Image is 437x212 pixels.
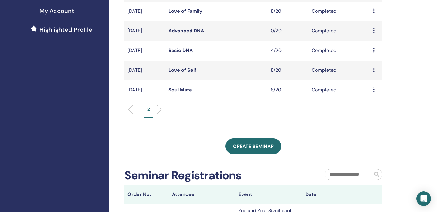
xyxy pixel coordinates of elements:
[309,21,370,41] td: Completed
[168,28,204,34] a: Advanced DNA
[124,185,169,204] th: Order No.
[268,61,309,80] td: 8/20
[168,47,193,54] a: Basic DNA
[268,80,309,100] td: 8/20
[268,21,309,41] td: 0/20
[309,41,370,61] td: Completed
[309,2,370,21] td: Completed
[124,169,241,183] h2: Seminar Registrations
[168,87,192,93] a: Soul Mate
[124,2,165,21] td: [DATE]
[168,67,196,73] a: Love of Self
[39,25,92,34] span: Highlighted Profile
[124,80,165,100] td: [DATE]
[225,138,281,154] a: Create seminar
[39,6,74,15] span: My Account
[302,185,369,204] th: Date
[268,2,309,21] td: 8/20
[235,185,302,204] th: Event
[416,191,431,206] div: Open Intercom Messenger
[124,21,165,41] td: [DATE]
[147,106,150,112] p: 2
[233,143,274,150] span: Create seminar
[140,106,141,112] p: 1
[124,41,165,61] td: [DATE]
[309,80,370,100] td: Completed
[309,61,370,80] td: Completed
[168,8,202,14] a: Love of Family
[268,41,309,61] td: 4/20
[124,61,165,80] td: [DATE]
[169,185,236,204] th: Attendee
